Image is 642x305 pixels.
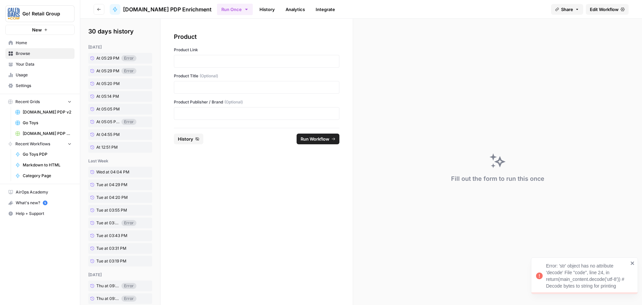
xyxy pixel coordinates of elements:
[15,99,40,105] span: Recent Grids
[88,91,138,102] a: At 05:14 PM
[23,109,72,115] span: [DOMAIN_NAME] PDP v2
[546,262,628,289] div: Error: 'str' object has no attribute 'decode' File "code", line 24, in return(main_content.decode...
[5,25,75,35] button: New
[88,44,152,50] div: [DATE]
[23,120,72,126] span: Go Toys
[174,134,203,144] button: History
[16,83,72,89] span: Settings
[121,296,136,302] div: Error
[88,117,121,127] a: At 05:05 PM
[5,48,75,59] a: Browse
[217,4,253,15] button: Run Once
[88,205,138,216] a: Tue at 03:55 PM
[5,80,75,91] a: Settings
[16,189,72,195] span: AirOps Academy
[121,119,136,125] div: Error
[590,6,619,13] span: Edit Workflow
[96,106,120,112] span: At 05:05 PM
[88,256,138,266] a: Tue at 03:19 PM
[297,134,339,144] button: Run Workflow
[88,272,152,278] div: [DATE]
[224,99,243,105] span: (Optional)
[6,198,74,208] div: What's new?
[96,233,127,239] span: Tue at 03:43 PM
[96,283,119,289] span: Thu at 09:55 AM
[174,99,339,105] label: Product Publisher / Brand
[5,139,75,149] button: Recent Workflows
[96,296,119,302] span: Thu at 09:52 AM
[96,55,119,61] span: At 05:29 PM
[88,167,138,177] a: Wed at 04:04 PM
[12,107,75,118] a: [DOMAIN_NAME] PDP v2
[12,118,75,128] a: Go Toys
[16,51,72,57] span: Browse
[96,81,120,87] span: At 05:20 PM
[121,283,136,289] div: Error
[123,5,212,13] span: [DOMAIN_NAME] PDP Enrichment
[96,144,118,150] span: At 12:51 PM
[12,170,75,181] a: Category Page
[451,174,544,183] div: Fill out the form to run this once
[5,198,75,208] button: What's new? 5
[96,132,120,138] span: At 04:55 PM
[551,4,583,15] button: Share
[88,104,138,115] a: At 05:05 PM
[96,93,119,99] span: At 05:14 PM
[23,162,72,168] span: Markdown to HTML
[255,4,279,15] a: History
[110,4,212,15] a: [DOMAIN_NAME] PDP Enrichment
[88,142,138,153] a: At 12:51 PM
[88,230,138,241] a: Tue at 03:43 PM
[23,131,72,137] span: [DOMAIN_NAME] PDP Enrichment Grid
[43,201,47,205] a: 5
[96,119,119,125] span: At 05:05 PM
[174,47,339,53] label: Product Link
[561,6,573,13] span: Share
[88,192,138,203] a: Tue at 04:20 PM
[12,160,75,170] a: Markdown to HTML
[44,201,46,205] text: 5
[12,149,75,160] a: Go Toys PDP
[301,136,329,142] span: Run Workflow
[22,10,63,17] span: Go! Retail Group
[5,59,75,70] a: Your Data
[5,208,75,219] button: Help + Support
[96,258,126,264] span: Tue at 03:19 PM
[174,73,339,79] label: Product Title
[5,5,75,22] button: Workspace: Go! Retail Group
[121,55,136,61] div: Error
[16,211,72,217] span: Help + Support
[88,294,121,304] a: Thu at 09:52 AM
[88,129,138,140] a: At 04:55 PM
[96,68,119,74] span: At 05:29 PM
[5,187,75,198] a: AirOps Academy
[96,195,128,201] span: Tue at 04:20 PM
[96,207,127,213] span: Tue at 03:55 PM
[5,37,75,48] a: Home
[174,32,339,42] div: Product
[88,158,152,164] div: last week
[96,245,126,251] span: Tue at 03:31 PM
[282,4,309,15] a: Analytics
[88,281,121,291] a: Thu at 09:55 AM
[96,182,127,188] span: Tue at 04:29 PM
[88,27,152,36] h2: 30 days history
[88,78,138,89] a: At 05:20 PM
[312,4,339,15] a: Integrate
[32,26,42,33] span: New
[88,179,138,190] a: Tue at 04:29 PM
[88,53,121,63] a: At 05:29 PM
[88,66,121,76] a: At 05:29 PM
[15,141,50,147] span: Recent Workflows
[16,40,72,46] span: Home
[121,68,136,74] div: Error
[12,128,75,139] a: [DOMAIN_NAME] PDP Enrichment Grid
[16,61,72,67] span: Your Data
[96,220,119,226] span: Tue at 03:54 PM
[5,70,75,80] a: Usage
[586,4,629,15] a: Edit Workflow
[200,73,218,79] span: (Optional)
[23,173,72,179] span: Category Page
[5,97,75,107] button: Recent Grids
[88,218,121,228] a: Tue at 03:54 PM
